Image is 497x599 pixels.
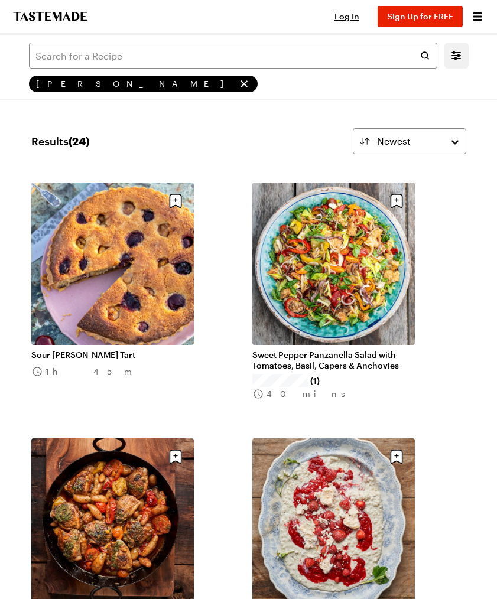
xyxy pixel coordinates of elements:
button: Save recipe [385,190,408,212]
button: Open menu [470,9,485,24]
button: Sign Up for FREE [378,6,463,27]
input: Search for a Recipe [29,43,437,69]
button: remove Jamie Oliver [238,77,251,90]
span: Newest [377,134,411,148]
a: Sour [PERSON_NAME] Tart [31,350,194,360]
span: Sign Up for FREE [387,11,453,21]
a: To Tastemade Home Page [12,12,89,21]
button: Log In [323,11,371,22]
span: Results [31,133,89,149]
button: Mobile filters [449,48,464,63]
button: Save recipe [164,190,187,212]
button: Save recipe [385,445,408,468]
span: [PERSON_NAME] [36,79,235,89]
span: ( 24 ) [69,135,89,148]
span: Log In [334,11,359,21]
button: Save recipe [164,445,187,468]
a: Sweet Pepper Panzanella Salad with Tomatoes, Basil, Capers & Anchovies [252,350,415,371]
button: Newest [353,128,466,154]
